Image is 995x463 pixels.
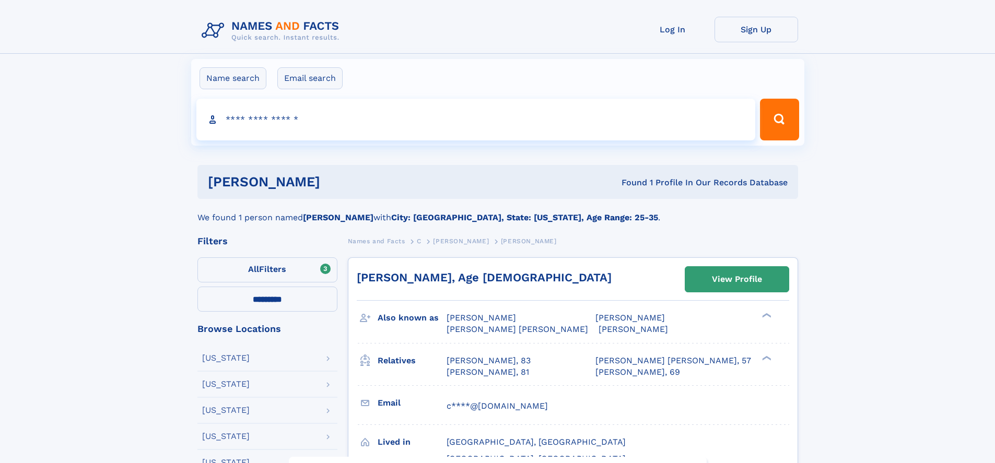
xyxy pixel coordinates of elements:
[200,67,266,89] label: Name search
[595,355,751,366] a: [PERSON_NAME] [PERSON_NAME], 57
[433,234,489,247] a: [PERSON_NAME]
[417,234,422,247] a: C
[208,175,471,188] h1: [PERSON_NAME]
[447,313,516,323] span: [PERSON_NAME]
[277,67,343,89] label: Email search
[447,324,588,334] span: [PERSON_NAME] [PERSON_NAME]
[202,354,250,362] div: [US_STATE]
[447,437,626,447] span: [GEOGRAPHIC_DATA], [GEOGRAPHIC_DATA]
[447,355,531,366] a: [PERSON_NAME], 83
[248,264,259,274] span: All
[759,354,772,361] div: ❯
[378,352,447,370] h3: Relatives
[391,212,658,222] b: City: [GEOGRAPHIC_DATA], State: [US_STATE], Age Range: 25-35
[760,99,799,140] button: Search Button
[712,267,762,291] div: View Profile
[197,199,798,224] div: We found 1 person named with .
[471,177,788,188] div: Found 1 Profile In Our Records Database
[202,406,250,414] div: [US_STATE]
[303,212,373,222] b: [PERSON_NAME]
[417,238,422,245] span: C
[595,313,665,323] span: [PERSON_NAME]
[433,238,489,245] span: [PERSON_NAME]
[378,433,447,451] h3: Lived in
[759,312,772,319] div: ❯
[197,236,337,246] div: Filters
[196,99,756,140] input: search input
[202,432,250,441] div: [US_STATE]
[631,17,715,42] a: Log In
[348,234,405,247] a: Names and Facts
[501,238,557,245] span: [PERSON_NAME]
[685,267,789,292] a: View Profile
[357,271,612,284] a: [PERSON_NAME], Age [DEMOGRAPHIC_DATA]
[197,17,348,45] img: Logo Names and Facts
[378,394,447,412] h3: Email
[715,17,798,42] a: Sign Up
[197,257,337,282] label: Filters
[447,366,529,378] a: [PERSON_NAME], 81
[197,324,337,334] div: Browse Locations
[599,324,668,334] span: [PERSON_NAME]
[595,366,680,378] a: [PERSON_NAME], 69
[202,380,250,388] div: [US_STATE]
[378,309,447,327] h3: Also known as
